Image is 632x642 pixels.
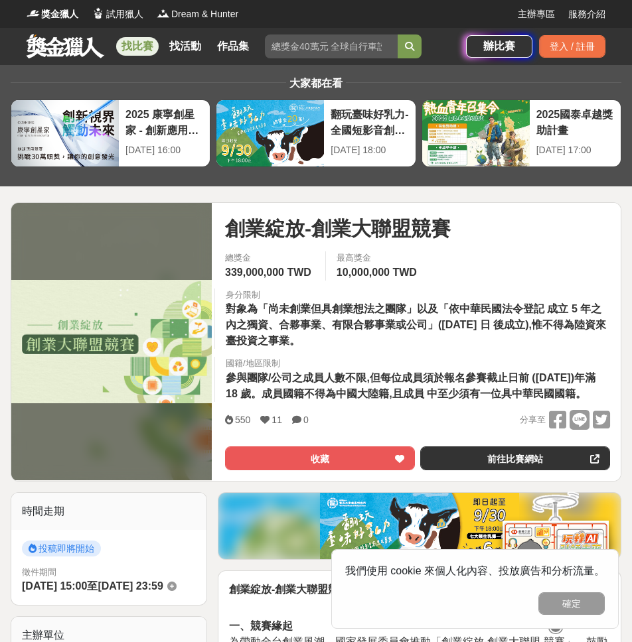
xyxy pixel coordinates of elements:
a: 翻玩臺味好乳力-全國短影音創意大募集[DATE] 18:00 [216,99,416,167]
span: 對象為「尚未創業但具創業想法之團隊」以及「依中華民國法令登記 成立 5 年之內之獨資、合夥事業、有限合夥事業或公司」([DATE] 日 後成立),惟不得為陸資來臺投資之事業。 [226,303,606,346]
img: 7b6cf212-c677-421d-84b6-9f9188593924.jpg [320,493,519,559]
div: [DATE] 16:00 [125,143,203,157]
a: Logo獎金獵人 [27,7,78,21]
img: Logo [157,7,170,20]
img: Cover Image [11,280,212,403]
span: 創業綻放-創業大聯盟競賽 [225,214,451,243]
a: 找活動 [164,37,206,56]
img: Logo [92,7,105,20]
img: Logo [27,7,40,20]
div: 時間走期 [11,493,206,530]
span: 投稿即將開始 [22,541,101,556]
span: 試用獵人 [106,7,143,21]
span: 11 [272,415,282,425]
a: LogoDream & Hunter [157,7,238,21]
div: 身分限制 [226,289,610,302]
span: 獎金獵人 [41,7,78,21]
span: Dream & Hunter [171,7,238,21]
div: [DATE] 17:00 [536,143,614,157]
span: [DATE] 15:00 [22,580,87,592]
span: 徵件期間 [22,567,56,577]
span: 我們使用 cookie 來個人化內容、投放廣告和分析流量。 [345,565,605,576]
span: 至 [87,580,98,592]
span: [DATE] 23:59 [98,580,163,592]
a: 主辦專區 [518,7,555,21]
a: 前往比賽網站 [420,446,610,470]
a: 服務介紹 [568,7,605,21]
span: 參與團隊/公司之成員人數不限,但每位成員須於報名參賽截止日前 ([DATE])年滿 18 歲。成員國籍不得為中國大陸籍,且成員 中至少須有一位具中華民國國籍。 [226,372,595,399]
div: 登入 / 註冊 [539,35,605,58]
span: 550 [235,415,250,425]
div: [DATE] 18:00 [331,143,408,157]
div: 2025 康寧創星家 - 創新應用競賽 [125,107,203,137]
span: 0 [303,415,309,425]
a: 2025 康寧創星家 - 創新應用競賽[DATE] 16:00 [11,99,210,167]
button: 確定 [538,592,605,615]
strong: 一、競賽緣起 [229,620,293,631]
strong: 創業綻放-創業大聯盟競賽須知 [229,584,370,595]
input: 總獎金40萬元 全球自行車設計比賽 [265,34,398,58]
button: 收藏 [225,446,415,470]
a: 找比賽 [116,37,159,56]
img: d2146d9a-e6f6-4337-9592-8cefde37ba6b.png [503,521,609,609]
div: 翻玩臺味好乳力-全國短影音創意大募集 [331,107,408,137]
div: 國籍/地區限制 [226,357,610,370]
div: 2025國泰卓越獎助計畫 [536,107,614,137]
a: Logo試用獵人 [92,7,143,21]
span: 分享至 [520,410,546,430]
span: 總獎金 [225,251,315,265]
span: 最高獎金 [337,251,420,265]
a: 作品集 [212,37,254,56]
span: 10,000,000 TWD [337,267,417,278]
span: 大家都在看 [286,78,346,89]
a: 辦比賽 [466,35,532,58]
a: 2025國泰卓越獎助計畫[DATE] 17:00 [422,99,621,167]
span: 339,000,000 TWD [225,267,311,278]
